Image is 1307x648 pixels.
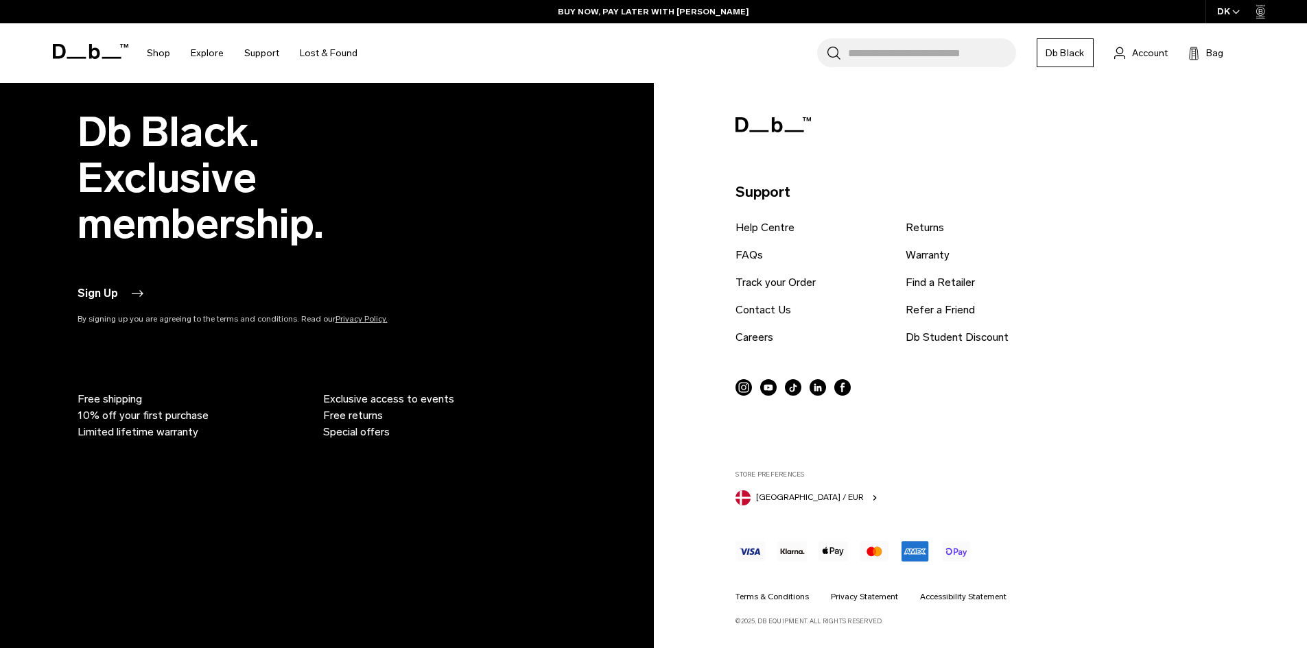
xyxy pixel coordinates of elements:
[78,109,448,247] h2: Db Black. Exclusive membership.
[735,488,880,505] button: Denmark [GEOGRAPHIC_DATA] / EUR
[323,391,454,407] span: Exclusive access to events
[137,23,368,83] nav: Main Navigation
[323,407,383,424] span: Free returns
[1188,45,1223,61] button: Bag
[147,29,170,77] a: Shop
[78,285,145,302] button: Sign Up
[78,391,142,407] span: Free shipping
[244,29,279,77] a: Support
[831,590,898,603] a: Privacy Statement
[78,313,448,325] p: By signing up you are agreeing to the terms and conditions. Read our
[906,302,975,318] a: Refer a Friend
[906,329,1009,346] a: Db Student Discount
[756,491,864,503] span: [GEOGRAPHIC_DATA] / EUR
[78,407,209,424] span: 10% off your first purchase
[906,247,950,263] a: Warranty
[735,329,773,346] a: Careers
[558,5,749,18] a: BUY NOW, PAY LATER WITH [PERSON_NAME]
[78,424,198,440] span: Limited lifetime warranty
[191,29,224,77] a: Explore
[1114,45,1168,61] a: Account
[906,274,975,291] a: Find a Retailer
[735,181,1216,203] p: Support
[300,29,357,77] a: Lost & Found
[735,470,1216,479] label: Store Preferences
[735,219,794,236] a: Help Centre
[735,490,751,505] img: Denmark
[920,590,1006,603] a: Accessibility Statement
[1037,38,1094,67] a: Db Black
[735,590,809,603] a: Terms & Conditions
[1206,46,1223,60] span: Bag
[735,611,1216,626] p: ©2025, Db Equipment. All rights reserved.
[335,314,388,324] a: Privacy Policy.
[323,424,390,440] span: Special offers
[735,302,791,318] a: Contact Us
[1132,46,1168,60] span: Account
[906,219,944,236] a: Returns
[735,274,816,291] a: Track your Order
[735,247,763,263] a: FAQs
